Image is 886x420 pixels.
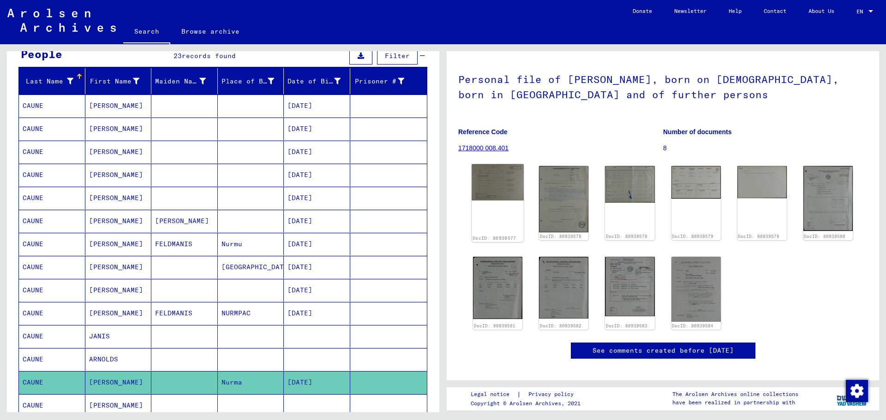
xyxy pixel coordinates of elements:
[21,46,62,62] div: People
[606,323,647,328] a: DocID: 80939583
[354,74,416,89] div: Prisoner #
[85,394,152,417] mat-cell: [PERSON_NAME]
[170,20,251,42] a: Browse archive
[473,235,516,241] a: DocID: 80939577
[85,187,152,209] mat-cell: [PERSON_NAME]
[155,74,217,89] div: Maiden Name
[151,233,218,255] mat-cell: FELDMANIS
[671,166,721,199] img: 001.jpg
[85,279,152,302] mat-cell: [PERSON_NAME]
[221,74,286,89] div: Place of Birth
[540,323,581,328] a: DocID: 80939582
[218,256,284,278] mat-cell: [GEOGRAPHIC_DATA]
[85,210,152,232] mat-cell: [PERSON_NAME]
[472,164,524,200] img: 001.jpg
[471,399,585,408] p: Copyright © Arolsen Archives, 2021
[663,128,732,136] b: Number of documents
[85,141,152,163] mat-cell: [PERSON_NAME]
[672,323,713,328] a: DocID: 80939584
[672,234,713,239] a: DocID: 80939579
[606,234,647,239] a: DocID: 80939578
[593,346,734,355] a: See comments created before [DATE]
[284,302,350,325] mat-cell: [DATE]
[7,9,116,32] img: Arolsen_neg.svg
[284,371,350,394] mat-cell: [DATE]
[284,187,350,209] mat-cell: [DATE]
[151,210,218,232] mat-cell: [PERSON_NAME]
[385,52,410,60] span: Filter
[19,141,85,163] mat-cell: CAUNE
[19,210,85,232] mat-cell: CAUNE
[23,77,73,86] div: Last Name
[672,390,798,398] p: The Arolsen Archives online collections
[672,398,798,407] p: have been realized in partnership with
[85,118,152,140] mat-cell: [PERSON_NAME]
[174,52,182,60] span: 23
[738,234,779,239] a: DocID: 80939579
[151,68,218,94] mat-header-cell: Maiden Name
[85,68,152,94] mat-header-cell: First Name
[284,68,350,94] mat-header-cell: Date of Birth
[85,256,152,278] mat-cell: [PERSON_NAME]
[474,323,515,328] a: DocID: 80939581
[19,279,85,302] mat-cell: CAUNE
[354,77,405,86] div: Prisoner #
[218,302,284,325] mat-cell: NURMPAC
[151,302,218,325] mat-cell: FELDMANIS
[835,387,869,410] img: yv_logo.png
[19,394,85,417] mat-cell: CAUNE
[218,233,284,255] mat-cell: Nurmu
[521,390,585,399] a: Privacy policy
[19,95,85,117] mat-cell: CAUNE
[85,348,152,371] mat-cell: ARNOLDS
[19,233,85,255] mat-cell: CAUNE
[287,77,341,86] div: Date of Birth
[458,58,868,114] h1: Personal file of [PERSON_NAME], born on [DEMOGRAPHIC_DATA], born in [GEOGRAPHIC_DATA] and of furt...
[85,164,152,186] mat-cell: [PERSON_NAME]
[19,118,85,140] mat-cell: CAUNE
[19,187,85,209] mat-cell: CAUNE
[539,257,588,319] img: 001.jpg
[218,371,284,394] mat-cell: Nurma
[19,164,85,186] mat-cell: CAUNE
[221,77,275,86] div: Place of Birth
[471,390,517,399] a: Legal notice
[284,210,350,232] mat-cell: [DATE]
[350,68,427,94] mat-header-cell: Prisoner #
[19,325,85,348] mat-cell: CAUNE
[605,166,654,202] img: 002.jpg
[284,279,350,302] mat-cell: [DATE]
[284,164,350,186] mat-cell: [DATE]
[19,256,85,278] mat-cell: CAUNE
[605,257,654,316] img: 001.jpg
[23,74,85,89] div: Last Name
[473,257,522,319] img: 001.jpg
[284,141,350,163] mat-cell: [DATE]
[85,233,152,255] mat-cell: [PERSON_NAME]
[218,68,284,94] mat-header-cell: Place of Birth
[85,302,152,325] mat-cell: [PERSON_NAME]
[182,52,236,60] span: records found
[19,68,85,94] mat-header-cell: Last Name
[539,166,588,232] img: 001.jpg
[471,390,585,399] div: |
[663,143,868,153] p: 8
[19,371,85,394] mat-cell: CAUNE
[89,74,151,89] div: First Name
[123,20,170,44] a: Search
[284,118,350,140] mat-cell: [DATE]
[85,95,152,117] mat-cell: [PERSON_NAME]
[846,380,868,402] img: Change consent
[85,325,152,348] mat-cell: JANIS
[155,77,206,86] div: Maiden Name
[540,234,581,239] a: DocID: 80939578
[671,257,721,322] img: 001.jpg
[803,166,853,231] img: 001.jpg
[287,74,352,89] div: Date of Birth
[804,234,845,239] a: DocID: 80939580
[458,128,508,136] b: Reference Code
[377,47,418,65] button: Filter
[856,8,867,15] span: EN
[19,302,85,325] mat-cell: CAUNE
[85,371,152,394] mat-cell: [PERSON_NAME]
